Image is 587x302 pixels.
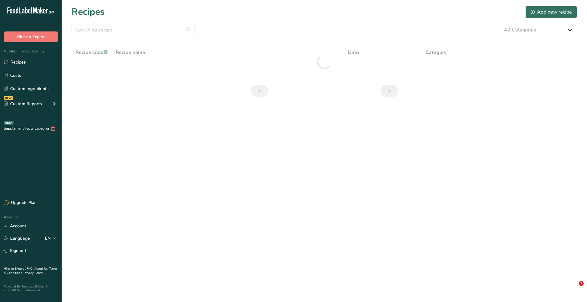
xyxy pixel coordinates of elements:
[71,5,105,19] h1: Recipes
[566,281,581,296] iframe: Intercom live chat
[4,285,58,292] div: Powered By FoodLabelMaker © 2025 All Rights Reserved
[579,281,584,286] span: 1
[4,101,42,107] div: Custom Reports
[34,267,49,271] a: About Us .
[27,267,34,271] a: FAQ .
[4,200,36,206] div: Upgrade Plan
[4,233,30,244] a: Language
[45,235,58,242] div: EN
[4,96,13,100] div: NEW
[4,31,58,42] button: Hire an Expert
[251,85,268,97] a: Previous page
[4,267,26,271] a: Hire an Expert .
[531,8,572,16] div: Add new recipe
[4,267,58,275] a: Terms & Conditions .
[381,85,398,97] a: Next page
[4,121,14,125] div: BETA
[24,271,43,275] a: Privacy Policy
[525,6,577,18] button: Add new recipe
[71,24,195,36] input: Search for recipe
